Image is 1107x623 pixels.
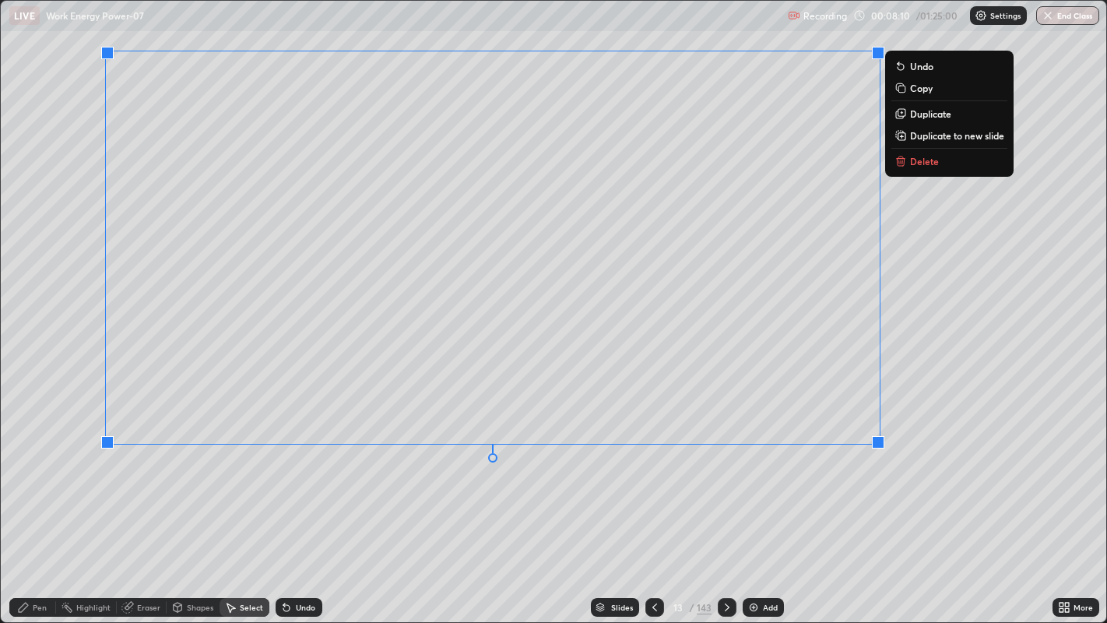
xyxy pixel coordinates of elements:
button: Delete [891,152,1007,171]
p: Copy [910,82,933,94]
p: Duplicate [910,107,951,120]
div: Slides [611,604,633,611]
div: More [1074,604,1093,611]
div: Eraser [137,604,160,611]
p: Undo [910,60,933,72]
div: Undo [296,604,315,611]
img: end-class-cross [1042,9,1054,22]
button: Undo [891,57,1007,76]
div: 143 [697,600,712,614]
img: recording.375f2c34.svg [788,9,800,22]
p: Delete [910,155,939,167]
button: Duplicate to new slide [891,126,1007,145]
p: Work Energy Power-07 [46,9,144,22]
img: add-slide-button [747,601,760,614]
div: / [689,603,694,612]
img: class-settings-icons [975,9,987,22]
div: 13 [670,603,686,612]
p: Recording [803,10,847,22]
p: Settings [990,12,1021,19]
div: Select [240,604,263,611]
div: Add [763,604,778,611]
div: Highlight [76,604,111,611]
div: Pen [33,604,47,611]
p: Duplicate to new slide [910,129,1004,142]
p: LIVE [14,9,35,22]
div: Shapes [187,604,213,611]
button: Duplicate [891,104,1007,123]
button: End Class [1036,6,1099,25]
button: Copy [891,79,1007,97]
